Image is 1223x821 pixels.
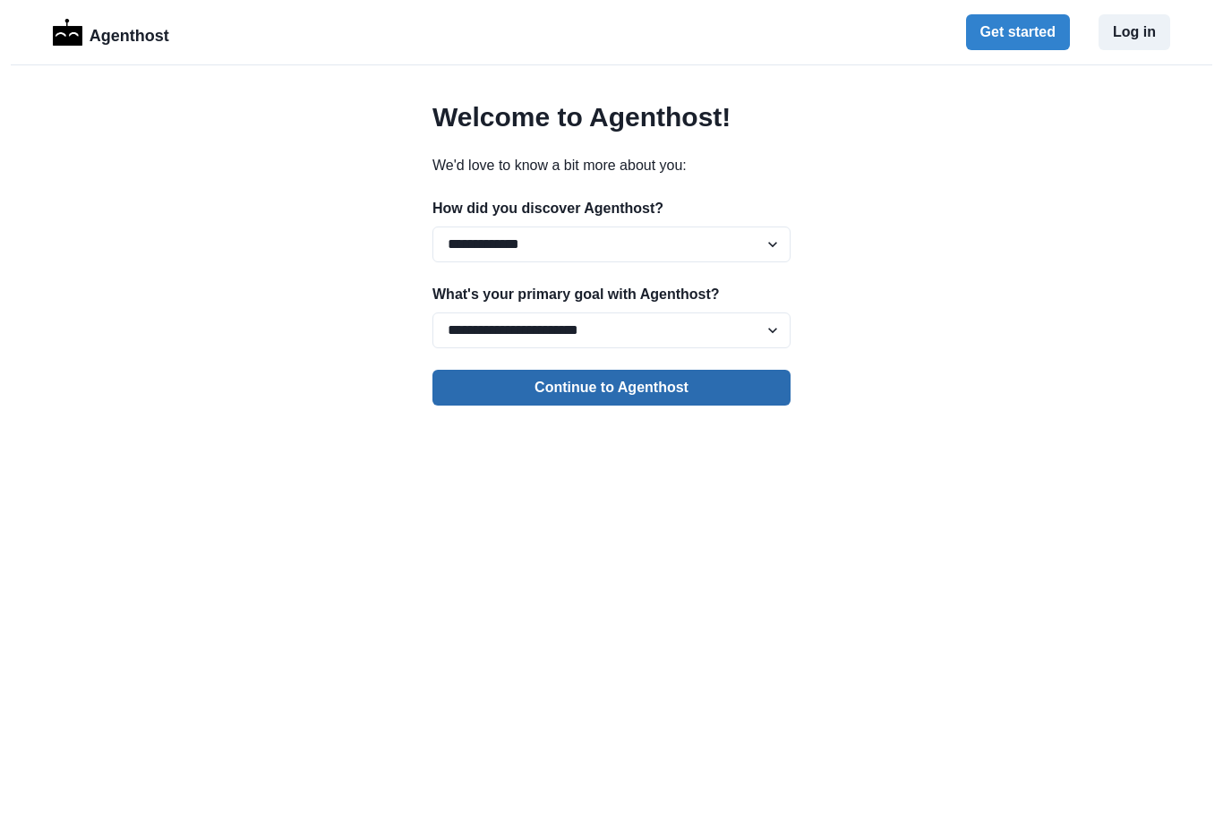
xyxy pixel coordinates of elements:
a: LogoAgenthost [53,17,169,48]
p: What's your primary goal with Agenthost? [432,284,791,305]
h2: Welcome to Agenthost! [432,101,791,133]
p: How did you discover Agenthost? [432,198,791,219]
p: Agenthost [90,17,169,48]
button: Log in [1099,14,1170,50]
button: Continue to Agenthost [432,370,791,406]
button: Get started [966,14,1070,50]
img: Logo [53,19,82,46]
p: We'd love to know a bit more about you: [432,155,791,176]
